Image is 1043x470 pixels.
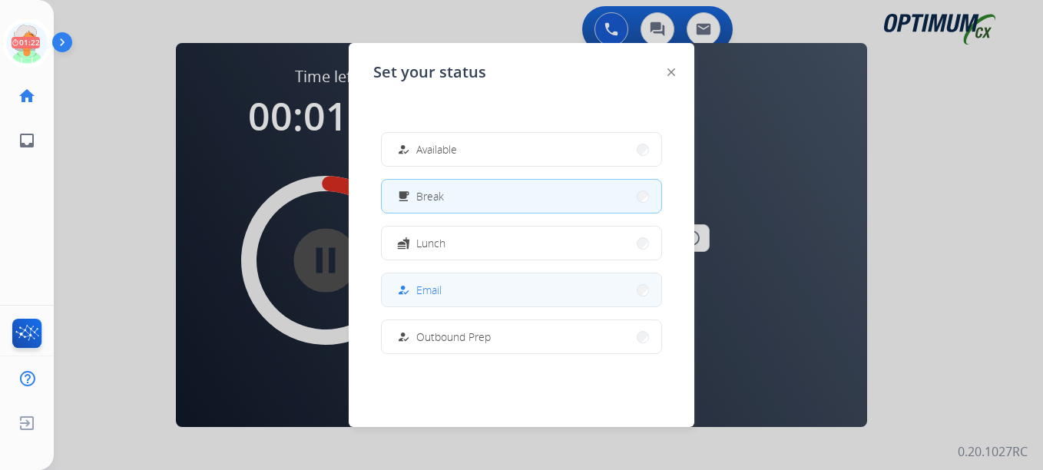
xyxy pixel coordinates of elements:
button: Break [382,180,661,213]
mat-icon: fastfood [397,237,410,250]
mat-icon: home [18,87,36,105]
mat-icon: how_to_reg [397,330,410,343]
img: close-button [667,68,675,76]
p: 0.20.1027RC [958,442,1028,461]
span: Lunch [416,235,445,251]
span: Available [416,141,457,157]
span: Email [416,282,442,298]
button: Outbound Prep [382,320,661,353]
mat-icon: how_to_reg [397,283,410,296]
button: Available [382,133,661,166]
span: Break [416,188,444,204]
mat-icon: inbox [18,131,36,150]
button: Lunch [382,227,661,260]
mat-icon: how_to_reg [397,143,410,156]
button: Email [382,273,661,306]
span: Outbound Prep [416,329,491,345]
span: Set your status [373,61,486,83]
mat-icon: free_breakfast [397,190,410,203]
